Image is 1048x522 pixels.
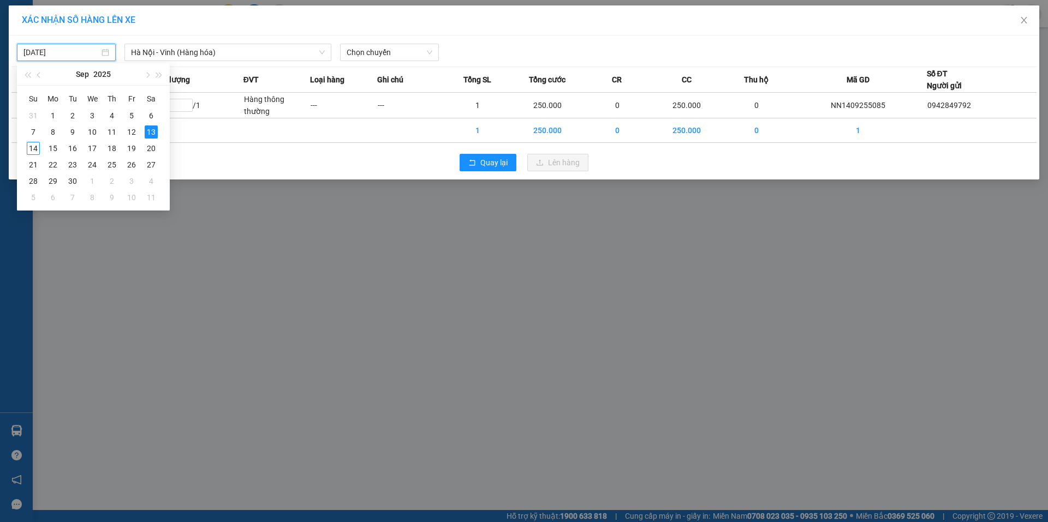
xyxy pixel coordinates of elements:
[46,158,59,171] div: 22
[145,125,158,139] div: 13
[125,158,138,171] div: 26
[723,118,790,143] td: 0
[927,68,962,92] div: Số ĐT Người gửi
[23,107,43,124] td: 2025-08-31
[460,154,516,171] button: rollbackQuay lại
[145,142,158,155] div: 20
[444,118,511,143] td: 1
[22,15,135,25] span: XÁC NHẬN SỐ HÀNG LÊN XE
[23,90,43,107] th: Su
[122,189,141,206] td: 2025-10-10
[102,90,122,107] th: Th
[141,90,161,107] th: Sa
[105,125,118,139] div: 11
[125,175,138,188] div: 3
[66,191,79,204] div: 7
[66,142,79,155] div: 16
[27,175,40,188] div: 28
[243,93,311,118] td: Hàng thông thường
[612,74,622,86] span: CR
[310,93,377,118] td: ---
[76,63,89,85] button: Sep
[82,90,102,107] th: We
[310,74,344,86] span: Loại hàng
[93,63,111,85] button: 2025
[527,154,588,171] button: uploadLên hàng
[102,157,122,173] td: 2025-09-25
[23,46,99,58] input: 13/09/2025
[43,140,63,157] td: 2025-09-15
[583,118,651,143] td: 0
[463,74,491,86] span: Tổng SL
[529,74,565,86] span: Tổng cước
[66,125,79,139] div: 9
[23,173,43,189] td: 2025-09-28
[23,157,43,173] td: 2025-09-21
[122,173,141,189] td: 2025-10-03
[744,74,769,86] span: Thu hộ
[105,158,118,171] div: 25
[105,109,118,122] div: 4
[82,124,102,140] td: 2025-09-10
[511,118,584,143] td: 250.000
[377,93,444,118] td: ---
[131,44,325,61] span: Hà Nội - Vinh (Hàng hóa)
[790,93,926,118] td: NN1409255085
[20,46,100,83] span: [GEOGRAPHIC_DATA], [GEOGRAPHIC_DATA] ↔ [GEOGRAPHIC_DATA]
[43,107,63,124] td: 2025-09-01
[23,124,43,140] td: 2025-09-07
[43,90,63,107] th: Mo
[43,124,63,140] td: 2025-09-08
[141,173,161,189] td: 2025-10-04
[145,158,158,171] div: 27
[46,175,59,188] div: 29
[23,189,43,206] td: 2025-10-05
[682,74,692,86] span: CC
[63,124,82,140] td: 2025-09-09
[86,109,99,122] div: 3
[82,157,102,173] td: 2025-09-24
[122,90,141,107] th: Fr
[86,142,99,155] div: 17
[63,157,82,173] td: 2025-09-23
[847,74,870,86] span: Mã GD
[125,142,138,155] div: 19
[5,59,17,113] img: logo
[105,191,118,204] div: 9
[86,191,99,204] div: 8
[723,93,790,118] td: 0
[66,109,79,122] div: 2
[319,49,325,56] span: down
[141,140,161,157] td: 2025-09-20
[27,191,40,204] div: 5
[141,189,161,206] td: 2025-10-11
[46,125,59,139] div: 8
[1009,5,1039,36] button: Close
[82,173,102,189] td: 2025-10-01
[444,93,511,118] td: 1
[27,125,40,139] div: 7
[27,142,40,155] div: 14
[102,189,122,206] td: 2025-10-09
[86,125,99,139] div: 10
[159,93,243,118] td: / 1
[105,142,118,155] div: 18
[122,107,141,124] td: 2025-09-05
[105,175,118,188] div: 2
[66,175,79,188] div: 30
[1020,16,1028,25] span: close
[651,118,723,143] td: 250.000
[122,140,141,157] td: 2025-09-19
[102,124,122,140] td: 2025-09-11
[927,101,971,110] span: 0942849792
[46,142,59,155] div: 15
[145,109,158,122] div: 6
[23,140,43,157] td: 2025-09-14
[125,125,138,139] div: 12
[63,140,82,157] td: 2025-09-16
[43,157,63,173] td: 2025-09-22
[82,189,102,206] td: 2025-10-08
[63,90,82,107] th: Tu
[480,157,508,169] span: Quay lại
[46,191,59,204] div: 6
